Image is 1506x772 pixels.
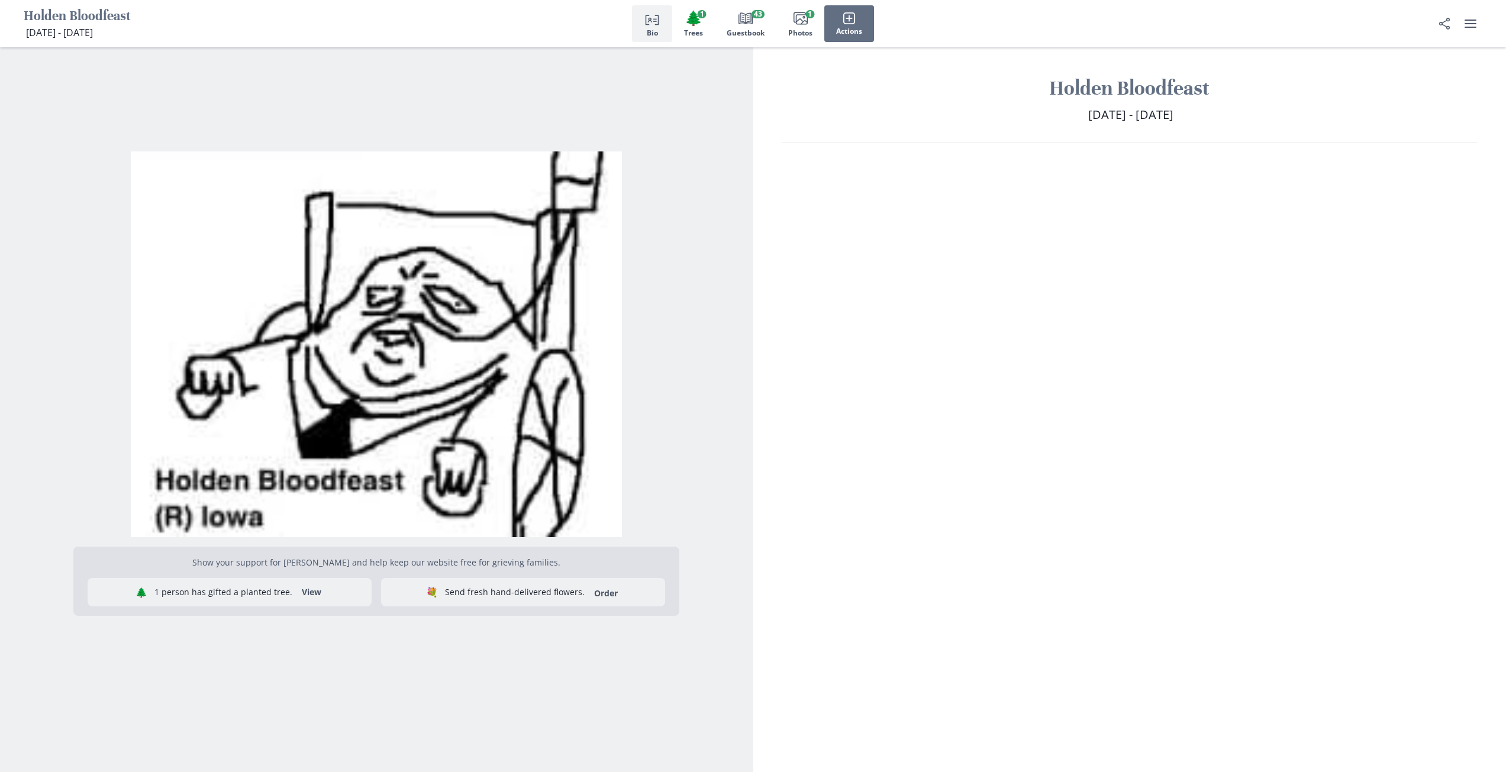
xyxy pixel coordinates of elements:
[24,8,131,26] h1: Holden Bloodfeast
[647,29,658,37] span: Bio
[1433,12,1456,35] button: Share Obituary
[1459,12,1482,35] button: user menu
[727,29,765,37] span: Guestbook
[805,10,814,18] span: 1
[88,556,665,568] p: Show your support for [PERSON_NAME] and help keep our website free for grieving families.
[788,29,812,37] span: Photos
[26,26,93,39] span: [DATE] - [DATE]
[752,10,765,18] span: 43
[782,76,1478,101] h1: Holden Bloodfeast
[9,151,744,538] img: Photo of Holden
[684,29,703,37] span: Trees
[672,5,715,42] button: Trees
[587,587,625,599] a: Order
[295,583,328,602] button: View
[698,10,707,18] span: 1
[9,142,744,538] div: Open photos full screen
[836,27,862,35] span: Actions
[715,5,776,42] button: Guestbook
[1088,106,1173,122] span: [DATE] - [DATE]
[685,9,702,27] span: Tree
[632,5,672,42] button: Bio
[776,5,824,42] button: Photos
[824,5,874,42] button: Actions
